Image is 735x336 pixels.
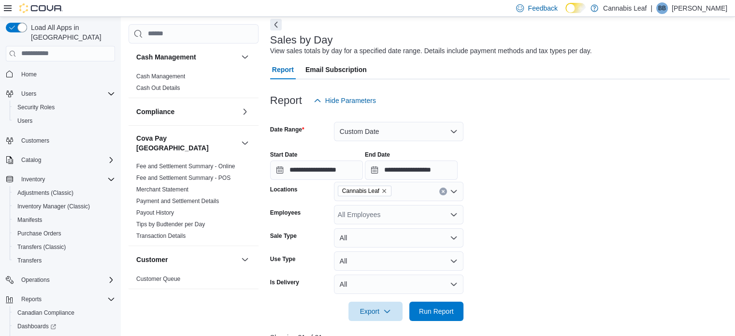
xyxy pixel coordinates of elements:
[17,293,45,305] button: Reports
[239,106,251,117] button: Compliance
[17,135,53,146] a: Customers
[334,251,463,271] button: All
[2,153,119,167] button: Catalog
[14,307,115,319] span: Canadian Compliance
[136,85,180,91] a: Cash Out Details
[2,173,119,186] button: Inventory
[2,273,119,287] button: Operations
[136,275,180,283] span: Customer Queue
[2,87,119,101] button: Users
[17,69,41,80] a: Home
[10,213,119,227] button: Manifests
[136,233,186,239] a: Transaction Details
[409,302,463,321] button: Run Report
[603,2,647,14] p: Cannabis Leaf
[334,275,463,294] button: All
[27,23,115,42] span: Load All Apps in [GEOGRAPHIC_DATA]
[334,122,463,141] button: Custom Date
[565,3,586,13] input: Dark Mode
[17,216,42,224] span: Manifests
[14,255,45,266] a: Transfers
[21,90,36,98] span: Users
[656,2,668,14] div: Bobby Bassi
[17,68,115,80] span: Home
[136,232,186,240] span: Transaction Details
[270,151,298,159] label: Start Date
[310,91,380,110] button: Hide Parameters
[136,84,180,92] span: Cash Out Details
[136,175,231,181] a: Fee and Settlement Summary - POS
[136,174,231,182] span: Fee and Settlement Summary - POS
[17,230,61,237] span: Purchase Orders
[365,151,390,159] label: End Date
[450,211,458,219] button: Open list of options
[342,186,379,196] span: Cannabis Leaf
[348,302,403,321] button: Export
[136,162,235,170] span: Fee and Settlement Summary - Online
[270,34,333,46] h3: Sales by Day
[136,198,219,205] a: Payment and Settlement Details
[672,2,727,14] p: [PERSON_NAME]
[17,103,55,111] span: Security Roles
[136,255,237,264] button: Customer
[14,321,60,332] a: Dashboards
[136,52,196,62] h3: Cash Management
[10,114,119,128] button: Users
[19,3,63,13] img: Cova
[270,126,304,133] label: Date Range
[129,161,259,246] div: Cova Pay [GEOGRAPHIC_DATA]
[136,220,205,228] span: Tips by Budtender per Day
[10,186,119,200] button: Adjustments (Classic)
[270,278,299,286] label: Is Delivery
[270,46,592,56] div: View sales totals by day for a specified date range. Details include payment methods and tax type...
[136,209,174,216] a: Payout History
[14,201,115,212] span: Inventory Manager (Classic)
[334,228,463,248] button: All
[2,67,119,81] button: Home
[14,321,115,332] span: Dashboards
[450,188,458,195] button: Open list of options
[270,95,302,106] h3: Report
[270,161,363,180] input: Press the down key to open a popover containing a calendar.
[17,274,54,286] button: Operations
[14,241,70,253] a: Transfers (Classic)
[14,228,65,239] a: Purchase Orders
[528,3,557,13] span: Feedback
[17,257,42,264] span: Transfers
[10,320,119,333] a: Dashboards
[17,117,32,125] span: Users
[2,292,119,306] button: Reports
[17,154,115,166] span: Catalog
[14,102,115,113] span: Security Roles
[565,13,566,14] span: Dark Mode
[129,71,259,98] div: Cash Management
[381,188,387,194] button: Remove Cannabis Leaf from selection in this group
[419,307,454,316] span: Run Report
[14,228,115,239] span: Purchase Orders
[21,295,42,303] span: Reports
[14,307,78,319] a: Canadian Compliance
[17,274,115,286] span: Operations
[14,115,36,127] a: Users
[338,186,391,196] span: Cannabis Leaf
[136,197,219,205] span: Payment and Settlement Details
[14,214,115,226] span: Manifests
[14,187,115,199] span: Adjustments (Classic)
[136,255,168,264] h3: Customer
[21,156,41,164] span: Catalog
[650,2,652,14] p: |
[10,200,119,213] button: Inventory Manager (Classic)
[17,174,115,185] span: Inventory
[270,209,301,217] label: Employees
[239,254,251,265] button: Customer
[136,73,185,80] span: Cash Management
[136,276,180,282] a: Customer Queue
[14,187,77,199] a: Adjustments (Classic)
[136,186,188,193] a: Merchant Statement
[270,186,298,193] label: Locations
[136,163,235,170] a: Fee and Settlement Summary - Online
[658,2,666,14] span: BB
[10,254,119,267] button: Transfers
[136,133,237,153] button: Cova Pay [GEOGRAPHIC_DATA]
